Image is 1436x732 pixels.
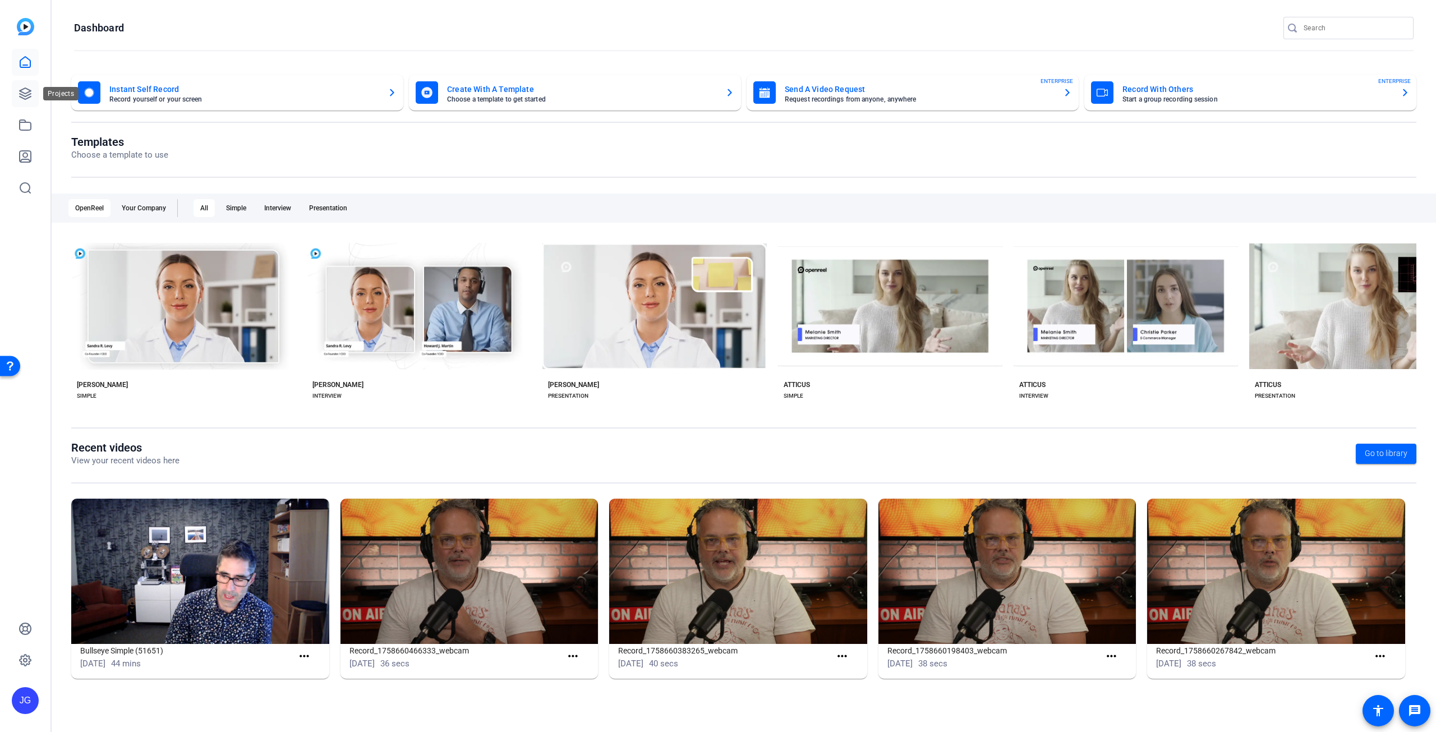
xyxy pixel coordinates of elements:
div: Presentation [302,199,354,217]
div: INTERVIEW [312,392,342,400]
mat-icon: more_horiz [297,650,311,664]
h1: Dashboard [74,21,124,35]
div: PRESENTATION [548,392,588,400]
mat-card-subtitle: Start a group recording session [1122,96,1392,103]
div: OpenReel [68,199,111,217]
img: Record_1758660267842_webcam [1147,499,1405,644]
div: All [194,199,215,217]
div: Your Company [115,199,173,217]
div: Interview [257,199,298,217]
img: Record_1758660383265_webcam [609,499,867,644]
h1: Bullseye Simple (51651) [80,644,293,657]
button: Send A Video RequestRequest recordings from anyone, anywhereENTERPRISE [747,75,1079,111]
mat-card-subtitle: Record yourself or your screen [109,96,379,103]
span: [DATE] [887,659,913,669]
mat-card-subtitle: Request recordings from anyone, anywhere [785,96,1054,103]
mat-icon: more_horiz [1373,650,1387,664]
h1: Record_1758660383265_webcam [618,644,831,657]
button: Create With A TemplateChoose a template to get started [409,75,741,111]
img: Bullseye Simple (51651) [71,499,329,644]
p: Choose a template to use [71,149,168,162]
span: [DATE] [618,659,643,669]
mat-icon: more_horiz [835,650,849,664]
div: ATTICUS [1255,380,1281,389]
div: SIMPLE [77,392,96,400]
button: Record With OthersStart a group recording sessionENTERPRISE [1084,75,1416,111]
span: ENTERPRISE [1041,77,1073,85]
img: Record_1758660466333_webcam [340,499,599,644]
div: [PERSON_NAME] [548,380,599,389]
div: [PERSON_NAME] [312,380,363,389]
mat-card-title: Record With Others [1122,82,1392,96]
img: blue-gradient.svg [17,18,34,35]
div: PRESENTATION [1255,392,1295,400]
input: Search [1304,21,1405,35]
p: View your recent videos here [71,454,179,467]
div: [PERSON_NAME] [77,380,128,389]
button: Instant Self RecordRecord yourself or your screen [71,75,403,111]
mat-icon: message [1408,704,1421,717]
span: Go to library [1365,448,1407,459]
img: Record_1758660198403_webcam [878,499,1136,644]
h1: Templates [71,135,168,149]
div: SIMPLE [784,392,803,400]
mat-card-subtitle: Choose a template to get started [447,96,716,103]
mat-card-title: Create With A Template [447,82,716,96]
span: ENTERPRISE [1378,77,1411,85]
span: [DATE] [1156,659,1181,669]
div: ATTICUS [784,380,810,389]
mat-icon: more_horiz [1104,650,1119,664]
mat-card-title: Instant Self Record [109,82,379,96]
span: 40 secs [649,659,678,669]
span: [DATE] [349,659,375,669]
span: [DATE] [80,659,105,669]
span: 44 mins [111,659,141,669]
h1: Record_1758660466333_webcam [349,644,562,657]
span: 38 secs [918,659,947,669]
div: ATTICUS [1019,380,1046,389]
div: Projects [43,87,79,100]
mat-card-title: Send A Video Request [785,82,1054,96]
a: Go to library [1356,444,1416,464]
h1: Recent videos [71,441,179,454]
div: INTERVIEW [1019,392,1048,400]
div: Simple [219,199,253,217]
span: 36 secs [380,659,409,669]
mat-icon: accessibility [1371,704,1385,717]
h1: Record_1758660198403_webcam [887,644,1100,657]
div: JG [12,687,39,714]
span: 38 secs [1187,659,1216,669]
h1: Record_1758660267842_webcam [1156,644,1369,657]
mat-icon: more_horiz [566,650,580,664]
